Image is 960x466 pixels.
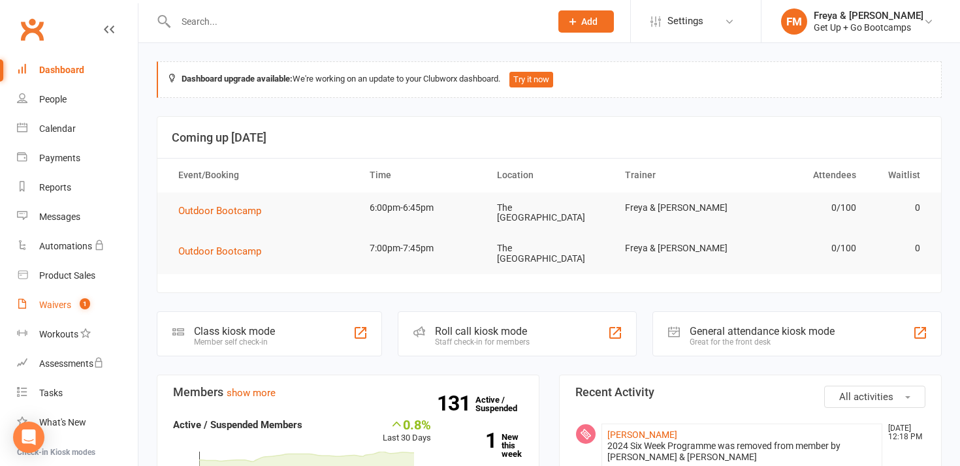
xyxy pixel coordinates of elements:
strong: 1 [451,431,496,450]
div: 0.8% [383,417,431,431]
h3: Members [173,386,523,399]
div: Workouts [39,329,78,339]
td: 0/100 [741,193,868,223]
button: Outdoor Bootcamp [178,243,270,259]
a: Assessments [17,349,138,379]
button: Outdoor Bootcamp [178,203,270,219]
span: Outdoor Bootcamp [178,205,261,217]
div: Product Sales [39,270,95,281]
a: 131Active / Suspended [475,386,533,422]
a: Clubworx [16,13,48,46]
td: Freya & [PERSON_NAME] [613,193,741,223]
input: Search... [172,12,541,31]
div: Get Up + Go Bootcamps [814,22,923,33]
div: Calendar [39,123,76,134]
div: People [39,94,67,104]
div: General attendance kiosk mode [690,325,835,337]
button: Add [558,10,614,33]
div: Tasks [39,388,63,398]
a: Waivers 1 [17,290,138,320]
div: FM [781,8,807,35]
th: Waitlist [868,159,932,192]
h3: Coming up [DATE] [172,131,927,144]
a: Calendar [17,114,138,144]
div: Waivers [39,300,71,310]
span: All activities [839,391,893,403]
span: Outdoor Bootcamp [178,245,261,257]
div: We're working on an update to your Clubworx dashboard. [157,61,942,98]
th: Location [485,159,613,192]
a: Reports [17,173,138,202]
div: Member self check-in [194,337,275,347]
div: Freya & [PERSON_NAME] [814,10,923,22]
div: Messages [39,211,80,222]
td: 0/100 [741,233,868,264]
a: 1New this week [451,433,524,458]
div: Class kiosk mode [194,325,275,337]
div: What's New [39,417,86,427]
div: Last 30 Days [383,417,431,445]
button: All activities [824,386,925,408]
strong: Active / Suspended Members [173,419,302,431]
th: Time [358,159,485,192]
th: Trainer [613,159,741,192]
a: [PERSON_NAME] [607,429,677,440]
a: Automations [17,232,138,261]
th: Attendees [741,159,868,192]
div: Reports [39,182,71,193]
div: Dashboard [39,65,84,75]
div: Assessments [39,358,104,369]
td: Freya & [PERSON_NAME] [613,233,741,264]
td: 6:00pm-6:45pm [358,193,485,223]
th: Event/Booking [167,159,358,192]
td: 0 [868,193,932,223]
strong: Dashboard upgrade available: [182,74,293,84]
a: What's New [17,408,138,437]
div: Roll call kiosk mode [435,325,530,337]
a: People [17,85,138,114]
span: 1 [80,298,90,309]
div: Open Intercom Messenger [13,422,44,453]
time: [DATE] 12:18 PM [882,424,925,441]
a: Product Sales [17,261,138,290]
span: Add [581,16,598,27]
td: 0 [868,233,932,264]
div: Great for the front desk [690,337,835,347]
td: 7:00pm-7:45pm [358,233,485,264]
td: The [GEOGRAPHIC_DATA] [485,233,613,274]
a: Payments [17,144,138,173]
a: Messages [17,202,138,232]
div: Staff check-in for members [435,337,530,347]
a: Dashboard [17,55,138,85]
strong: 131 [437,394,475,413]
div: Payments [39,153,80,163]
button: Try it now [509,72,553,87]
h3: Recent Activity [575,386,925,399]
a: Tasks [17,379,138,408]
span: Settings [667,7,703,36]
div: Automations [39,241,92,251]
a: Workouts [17,320,138,349]
div: 2024 Six Week Programme was removed from member by [PERSON_NAME] & [PERSON_NAME] [607,441,876,463]
td: The [GEOGRAPHIC_DATA] [485,193,613,234]
a: show more [227,387,276,399]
